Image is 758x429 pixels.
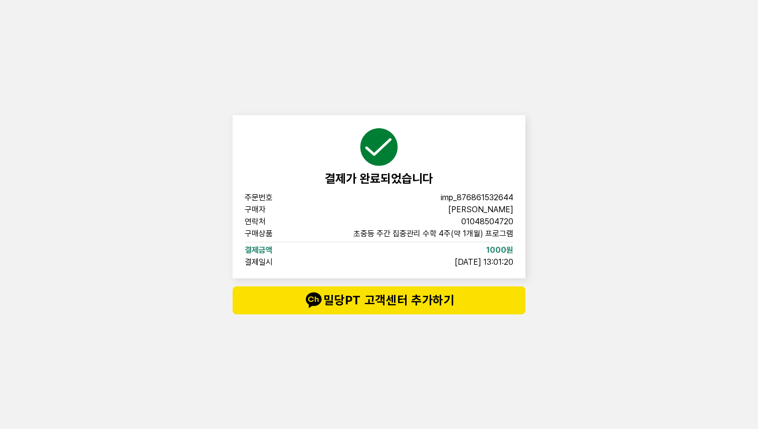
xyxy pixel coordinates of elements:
[455,258,513,266] span: [DATE] 13:01:20
[245,194,309,202] span: 주문번호
[245,258,309,266] span: 결제일시
[325,171,433,186] span: 결제가 완료되었습니다
[245,230,309,238] span: 구매상품
[253,290,505,310] span: 밀당PT 고객센터 추가하기
[441,194,513,202] span: imp_876861532644
[359,127,399,167] img: succeed
[245,218,309,226] span: 연락처
[486,246,513,254] span: 1000원
[303,290,323,310] img: talk
[461,218,513,226] span: 01048504720
[233,286,525,314] button: talk밀당PT 고객센터 추가하기
[245,206,309,214] span: 구매자
[245,246,309,254] span: 결제금액
[448,206,513,214] span: [PERSON_NAME]
[353,230,513,238] span: 초중등 주간 집중관리 수학 4주(약 1개월) 프로그램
